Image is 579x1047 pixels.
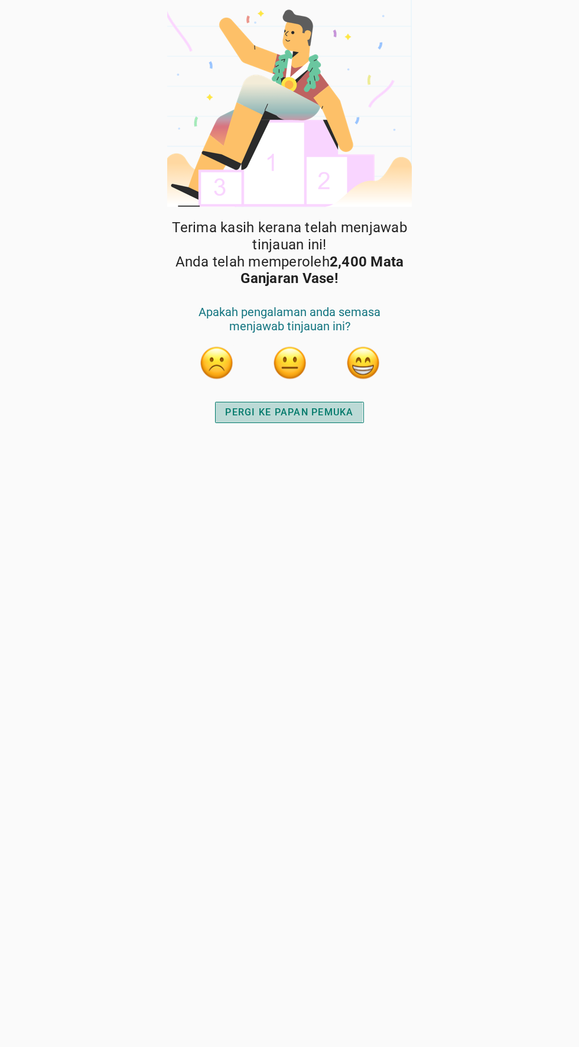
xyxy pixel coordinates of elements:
strong: 2,400 Mata Ganjaran Vase! [240,253,404,287]
button: PERGI KE PAPAN PEMUKA [215,402,363,423]
div: PERGI KE PAPAN PEMUKA [225,405,353,420]
span: Terima kasih kerana telah menjawab tinjauan ini! [165,219,414,253]
span: Anda telah memperoleh [165,253,414,288]
div: Apakah pengalaman anda semasa menjawab tinjauan ini? [180,305,399,345]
